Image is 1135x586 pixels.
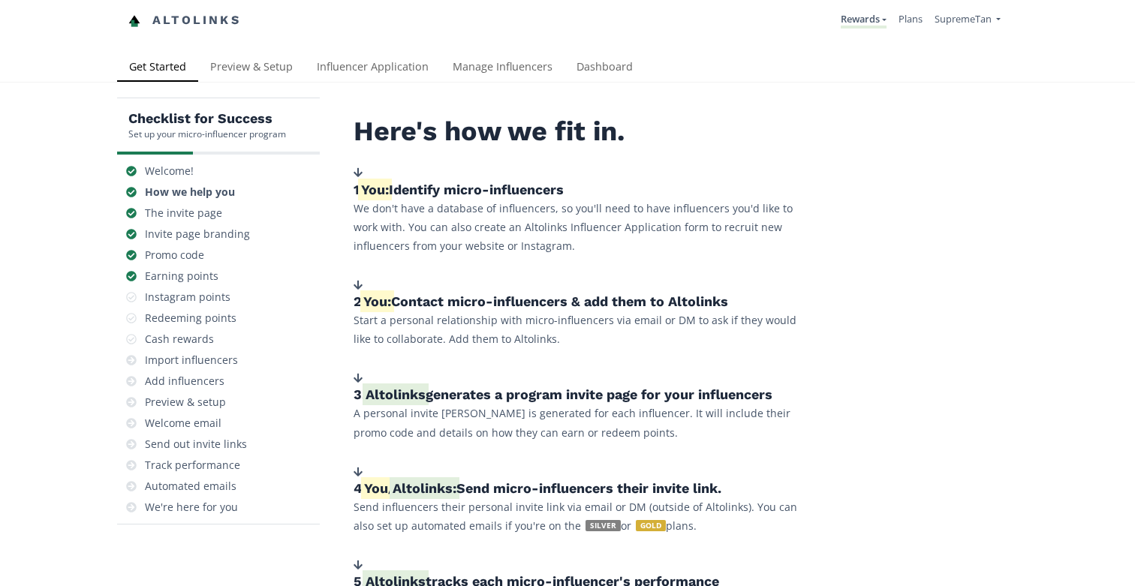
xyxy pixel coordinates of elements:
div: Send out invite links [145,437,247,452]
a: Influencer Application [305,53,441,83]
a: SupremeTan [935,12,1001,29]
h5: 4. / Send micro-influencers their invite link. [354,479,804,497]
p: A personal invite [PERSON_NAME] is generated for each influencer. It will include their promo cod... [354,404,804,441]
a: Rewards [841,12,887,29]
a: Preview & Setup [198,53,305,83]
div: Welcome! [145,164,194,179]
span: You [364,480,388,496]
h5: 3. generates a program invite page for your influencers [354,386,804,404]
div: Preview & setup [145,395,226,410]
h5: Checklist for Success [128,110,286,128]
div: Automated emails [145,479,236,494]
span: GOLD [636,520,666,531]
div: Earning points [145,269,218,284]
a: GOLD [631,518,666,533]
div: Invite page branding [145,227,250,242]
div: Track performance [145,458,240,473]
a: Altolinks [128,8,241,33]
div: Set up your micro-influencer program [128,128,286,140]
div: Redeeming points [145,311,236,326]
span: Altolinks [366,386,426,402]
p: We don't have a database of influencers, so you'll need to have influencers you'd like to work wi... [354,199,804,256]
a: SILVER [581,518,621,533]
img: favicon-32x32.png [128,15,140,27]
a: Get Started [117,53,198,83]
div: Add influencers [145,374,224,389]
div: We're here for you [145,500,238,515]
h5: 2. Contact micro-influencers & add them to Altolinks [354,293,804,311]
a: Dashboard [564,53,645,83]
div: Promo code [145,248,204,263]
span: You: [363,293,391,309]
h5: 1. Identify micro-influencers [354,181,804,199]
span: Altolinks: [393,480,456,496]
a: Manage Influencers [441,53,564,83]
div: How we help you [145,185,235,200]
p: Send influencers their personal invite link via email or DM (outside of Altolinks). You can also ... [354,497,804,535]
div: Cash rewards [145,332,214,347]
span: You: [361,182,389,197]
h2: Here's how we fit in. [354,116,804,147]
div: Welcome email [145,416,221,431]
span: SupremeTan [935,12,992,26]
span: SILVER [586,520,621,531]
p: Start a personal relationship with micro-influencers via email or DM to ask if they would like to... [354,311,804,348]
div: The invite page [145,206,222,221]
a: Plans [899,12,923,26]
div: Instagram points [145,290,230,305]
div: Import influencers [145,353,238,368]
